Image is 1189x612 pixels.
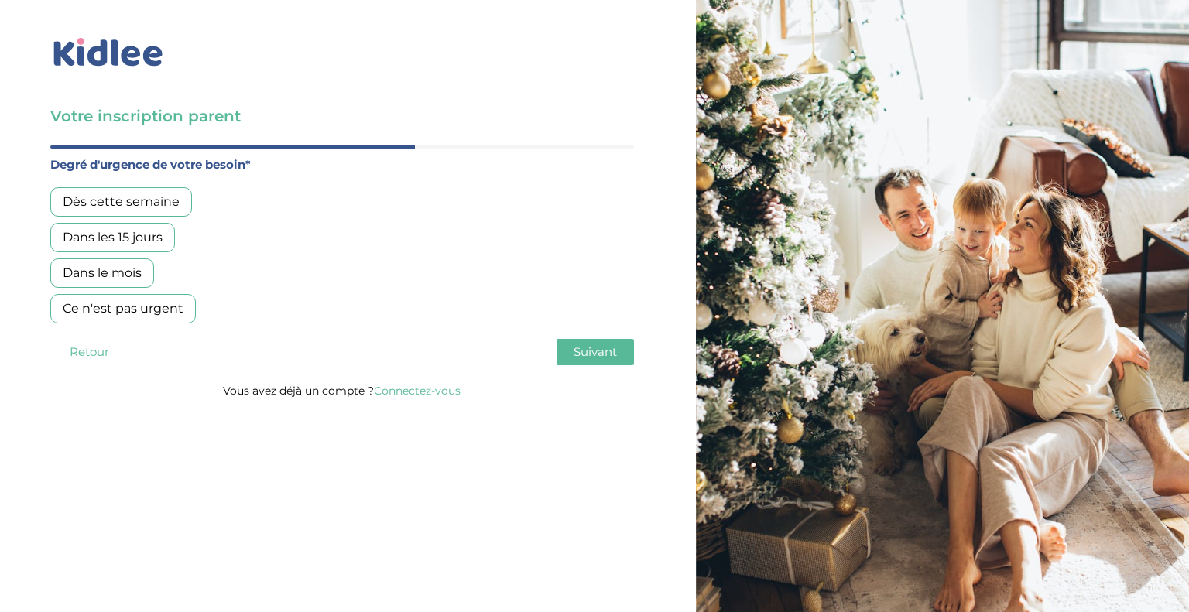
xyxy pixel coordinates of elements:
a: Connectez-vous [374,384,461,398]
div: Ce n'est pas urgent [50,294,196,323]
button: Retour [50,339,128,365]
p: Vous avez déjà un compte ? [50,381,634,401]
button: Suivant [557,339,634,365]
div: Dès cette semaine [50,187,192,217]
div: Dans les 15 jours [50,223,175,252]
div: Dans le mois [50,258,154,288]
label: Degré d'urgence de votre besoin* [50,155,634,175]
h3: Votre inscription parent [50,105,634,127]
img: logo_kidlee_bleu [50,35,166,70]
span: Suivant [574,344,617,359]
